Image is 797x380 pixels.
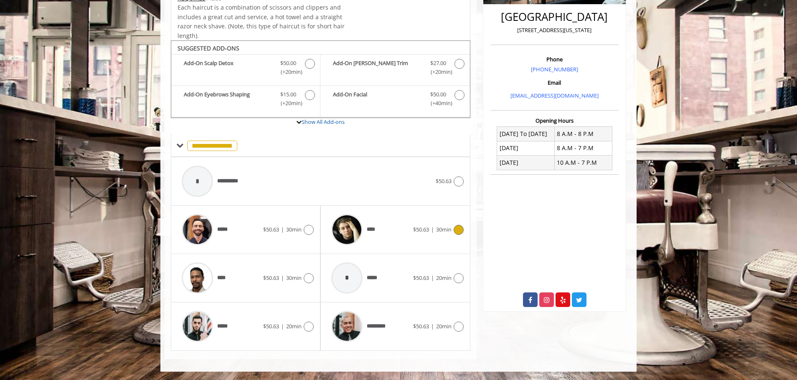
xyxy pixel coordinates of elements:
td: [DATE] [497,141,555,155]
span: 30min [286,226,302,233]
a: [PHONE_NUMBER] [531,65,578,73]
div: The Made Man Haircut Add-onS [171,40,470,118]
a: Show All Add-ons [302,118,345,126]
td: [DATE] To [DATE] [497,127,555,141]
span: (+20min ) [276,99,301,108]
p: [STREET_ADDRESS][US_STATE] [492,26,617,35]
td: [DATE] [497,156,555,170]
span: | [281,226,284,233]
b: Add-On Scalp Detox [184,59,272,76]
span: | [431,226,434,233]
span: (+40min ) [426,99,450,108]
span: $50.63 [413,274,429,282]
h2: [GEOGRAPHIC_DATA] [492,11,617,23]
span: $50.63 [436,177,452,185]
span: | [281,322,284,330]
span: Each haircut is a combination of scissors and clippers and includes a great cut and service, a ho... [178,3,345,39]
span: 20min [436,274,452,282]
b: Add-On Facial [333,90,421,108]
span: $50.63 [263,274,279,282]
a: [EMAIL_ADDRESS][DOMAIN_NAME] [510,92,599,99]
span: $50.63 [413,226,429,233]
span: | [281,274,284,282]
span: $50.00 [280,59,296,68]
label: Add-On Facial [325,90,465,110]
h3: Opening Hours [490,118,619,123]
span: $50.63 [263,226,279,233]
label: Add-On Scalp Detox [175,59,316,78]
span: (+20min ) [276,68,301,76]
td: 8 A.M - 8 P.M [554,127,612,141]
h3: Phone [492,56,617,62]
span: $15.00 [280,90,296,99]
span: $50.00 [430,90,446,99]
label: Add-On Beard Trim [325,59,465,78]
span: 30min [436,226,452,233]
span: 20min [286,322,302,330]
span: 30min [286,274,302,282]
span: | [431,322,434,330]
span: | [431,274,434,282]
td: 8 A.M - 7 P.M [554,141,612,155]
span: $50.63 [413,322,429,330]
td: 10 A.M - 7 P.M [554,156,612,170]
span: $27.00 [430,59,446,68]
span: 20min [436,322,452,330]
b: Add-On Eyebrows Shaping [184,90,272,108]
b: SUGGESTED ADD-ONS [178,44,239,52]
b: Add-On [PERSON_NAME] Trim [333,59,421,76]
label: Add-On Eyebrows Shaping [175,90,316,110]
span: (+20min ) [426,68,450,76]
h3: Email [492,80,617,86]
span: $50.63 [263,322,279,330]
